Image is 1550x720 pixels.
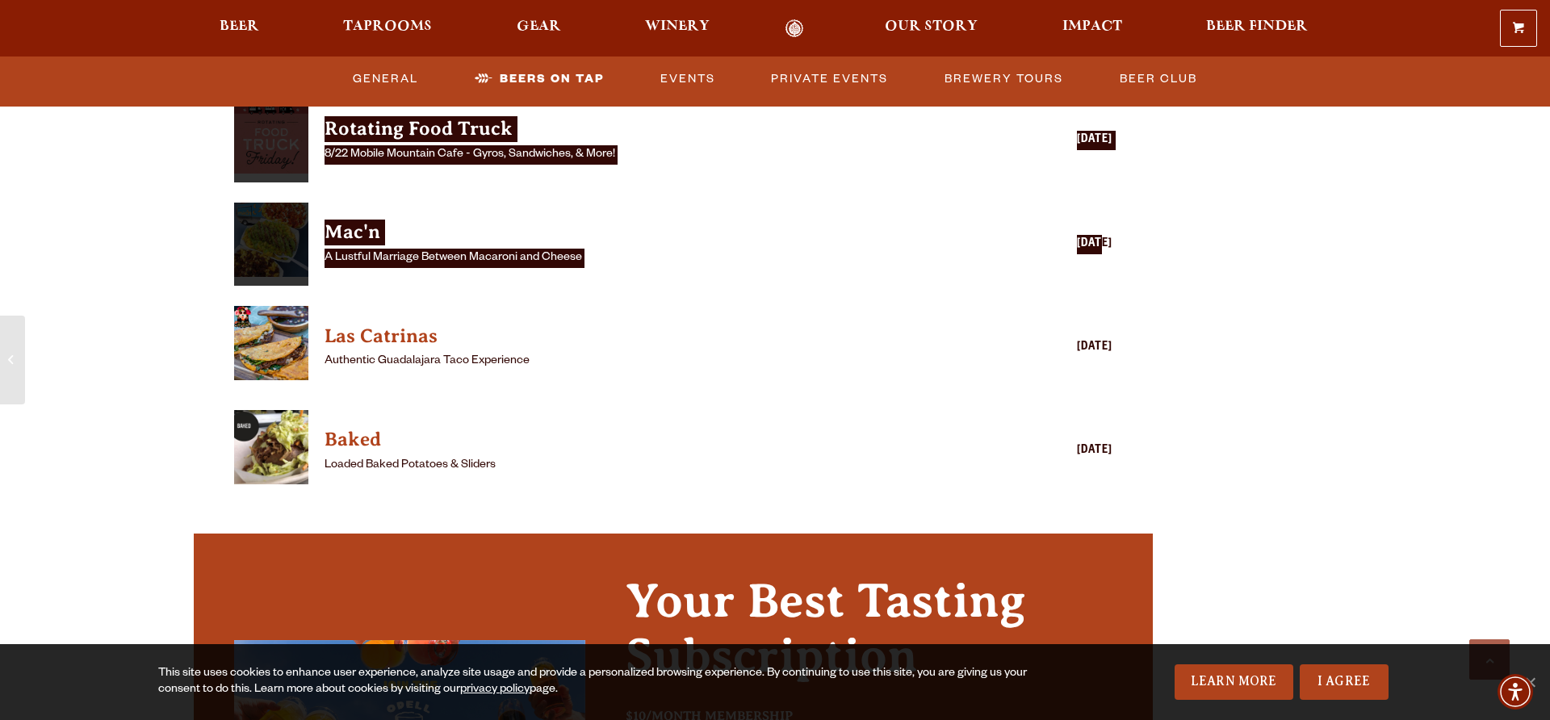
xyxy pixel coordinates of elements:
[325,324,975,350] h4: Las Catrinas
[874,19,988,38] a: Our Story
[468,61,610,98] a: Beers on Tap
[460,684,530,697] a: privacy policy
[517,20,561,33] span: Gear
[764,19,824,38] a: Odell Home
[234,99,308,174] img: thumbnail food truck
[325,249,975,268] p: A Lustful Marriage Between Macaroni and Cheese
[325,352,975,371] p: Authentic Guadalajara Taco Experience
[234,306,308,380] img: thumbnail food truck
[234,306,308,389] a: View Las Catrinas details (opens in a new window)
[983,131,1112,150] div: [DATE]
[325,424,975,456] a: View Baked details (opens in a new window)
[220,20,259,33] span: Beer
[325,216,975,249] a: View Mac'n details (opens in a new window)
[1196,19,1318,38] a: Beer Finder
[1175,664,1293,700] a: Learn More
[234,99,308,182] a: View Rotating Food Truck details (opens in a new window)
[506,19,572,38] a: Gear
[983,442,1112,461] div: [DATE]
[325,427,975,453] h4: Baked
[1498,674,1533,710] div: Accessibility Menu
[765,61,894,98] a: Private Events
[346,61,425,98] a: General
[626,574,1112,700] h2: Your Best Tasting Subscription
[938,61,1070,98] a: Brewery Tours
[333,19,442,38] a: Taprooms
[209,19,270,38] a: Beer
[325,145,975,165] p: 8/22 Mobile Mountain Cafe - Gyros, Sandwiches, & More!
[645,20,710,33] span: Winery
[885,20,978,33] span: Our Story
[325,113,975,145] a: View Rotating Food Truck details (opens in a new window)
[325,320,975,353] a: View Las Catrinas details (opens in a new window)
[325,116,975,142] h4: Rotating Food Truck
[1300,664,1389,700] a: I Agree
[1206,20,1308,33] span: Beer Finder
[1052,19,1133,38] a: Impact
[343,20,432,33] span: Taprooms
[234,410,308,484] img: thumbnail food truck
[234,203,308,286] a: View Mac'n details (opens in a new window)
[1062,20,1122,33] span: Impact
[1469,639,1510,680] a: Scroll to top
[983,338,1112,358] div: [DATE]
[983,235,1112,254] div: [DATE]
[234,203,308,277] img: thumbnail food truck
[654,61,722,98] a: Events
[234,410,308,493] a: View Baked details (opens in a new window)
[158,666,1040,698] div: This site uses cookies to enhance user experience, analyze site usage and provide a personalized ...
[1113,61,1204,98] a: Beer Club
[325,456,975,475] p: Loaded Baked Potatoes & Sliders
[635,19,720,38] a: Winery
[325,220,975,245] h4: Mac'n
